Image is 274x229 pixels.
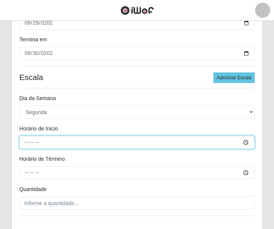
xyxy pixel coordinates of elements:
[19,155,65,163] label: Horário de Término
[19,185,47,193] label: Quantidade
[19,136,255,149] input: 00:00
[19,94,56,102] label: Dia da Semana
[19,47,255,60] input: 00/00/0000
[19,16,255,30] input: 00/00/0000
[120,6,154,15] img: CoreUI Logo
[19,196,255,210] input: Informe a quantidade...
[19,72,255,82] h4: Escala
[19,36,47,44] label: Termina em
[213,72,255,83] button: Adicionar Escala
[19,125,58,133] label: Horário de Inicio
[19,166,255,179] input: 00:00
